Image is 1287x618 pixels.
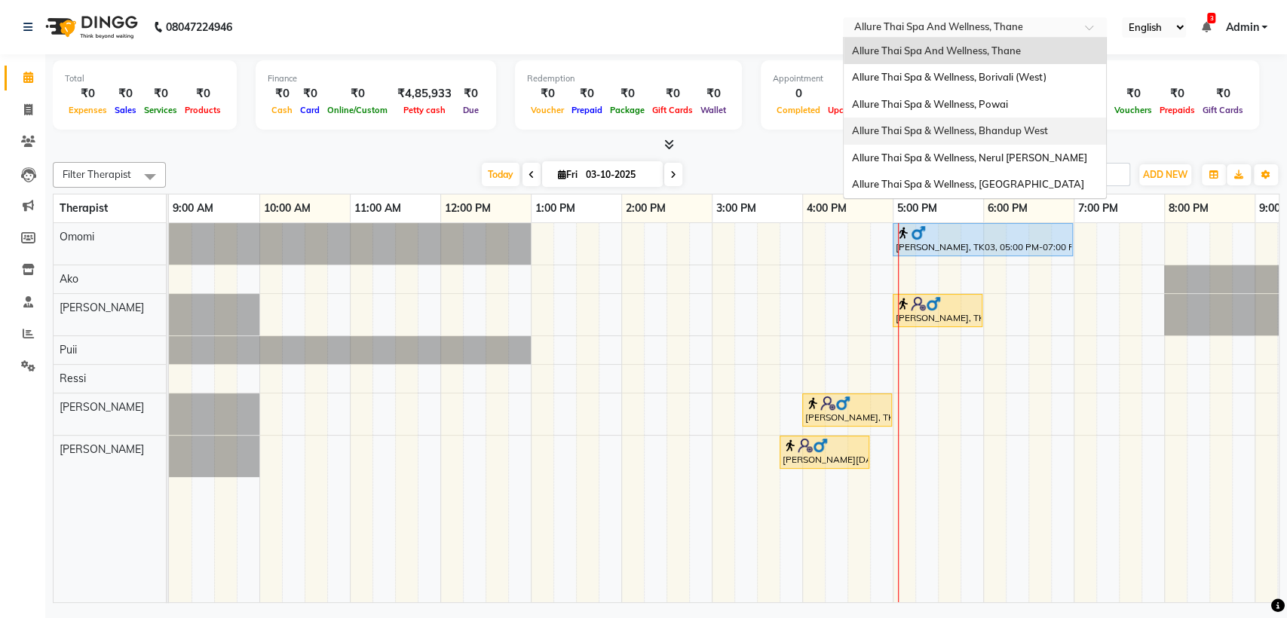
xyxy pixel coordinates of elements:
[391,85,458,102] div: ₹4,85,933
[482,163,519,186] span: Today
[1111,105,1156,115] span: Vouchers
[60,272,78,286] span: Ako
[60,400,144,414] span: [PERSON_NAME]
[63,168,131,180] span: Filter Therapist
[400,105,449,115] span: Petty cash
[648,105,697,115] span: Gift Cards
[296,105,323,115] span: Card
[773,105,824,115] span: Completed
[60,301,144,314] span: [PERSON_NAME]
[1156,85,1199,102] div: ₹0
[351,197,405,219] a: 11:00 AM
[60,442,144,456] span: [PERSON_NAME]
[181,85,225,102] div: ₹0
[648,85,697,102] div: ₹0
[1111,85,1156,102] div: ₹0
[984,197,1031,219] a: 6:00 PM
[1143,169,1187,180] span: ADD NEW
[697,85,730,102] div: ₹0
[851,44,1020,57] span: Allure Thai Spa And Wellness, Thane
[851,178,1083,190] span: Allure Thai Spa & Wellness, [GEOGRAPHIC_DATA]
[581,164,657,186] input: 2025-10-03
[527,105,568,115] span: Voucher
[697,105,730,115] span: Wallet
[568,105,606,115] span: Prepaid
[268,85,296,102] div: ₹0
[851,124,1047,136] span: Allure Thai Spa & Wellness, Bhandup West
[459,105,483,115] span: Due
[781,438,868,467] div: [PERSON_NAME][DATE], TK01, 03:45 PM-04:45 PM, Deep Tissue Massage - 60
[1199,85,1247,102] div: ₹0
[527,85,568,102] div: ₹0
[1201,20,1210,34] a: 3
[323,85,391,102] div: ₹0
[65,72,225,85] div: Total
[166,6,232,48] b: 08047224946
[606,85,648,102] div: ₹0
[260,197,314,219] a: 10:00 AM
[554,169,581,180] span: Fri
[824,85,873,102] div: 1
[140,105,181,115] span: Services
[851,98,1007,110] span: Allure Thai Spa & Wellness, Powai
[60,230,94,243] span: Omomi
[851,71,1046,83] span: Allure Thai Spa & Wellness, Borivali (West)
[893,197,941,219] a: 5:00 PM
[169,197,217,219] a: 9:00 AM
[458,85,484,102] div: ₹0
[60,343,77,356] span: Puii
[111,85,140,102] div: ₹0
[894,296,981,325] div: [PERSON_NAME], TK04, 05:00 PM-06:00 PM, Balinese Massage - 60
[1225,20,1258,35] span: Admin
[532,197,579,219] a: 1:00 PM
[296,85,323,102] div: ₹0
[441,197,495,219] a: 12:00 PM
[824,105,873,115] span: Upcoming
[65,105,111,115] span: Expenses
[38,6,142,48] img: logo
[60,201,108,215] span: Therapist
[60,372,86,385] span: Ressi
[527,72,730,85] div: Redemption
[140,85,181,102] div: ₹0
[568,85,606,102] div: ₹0
[1156,105,1199,115] span: Prepaids
[773,72,960,85] div: Appointment
[843,37,1107,199] ng-dropdown-panel: Options list
[1003,72,1247,85] div: Other sales
[773,85,824,102] div: 0
[268,105,296,115] span: Cash
[803,197,850,219] a: 4:00 PM
[1199,105,1247,115] span: Gift Cards
[111,105,140,115] span: Sales
[1139,164,1191,185] button: ADD NEW
[268,72,484,85] div: Finance
[894,225,1071,254] div: [PERSON_NAME], TK03, 05:00 PM-07:00 PM, Balinese Massage - 120
[181,105,225,115] span: Products
[323,105,391,115] span: Online/Custom
[1207,13,1215,23] span: 3
[1074,197,1122,219] a: 7:00 PM
[622,197,670,219] a: 2:00 PM
[606,105,648,115] span: Package
[1165,197,1212,219] a: 8:00 PM
[712,197,760,219] a: 3:00 PM
[65,85,111,102] div: ₹0
[804,396,890,424] div: [PERSON_NAME], TK02, 04:00 PM-05:00 PM, Deep Tissue Massage - 60
[851,151,1086,164] span: Allure Thai Spa & Wellness, Nerul [PERSON_NAME]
